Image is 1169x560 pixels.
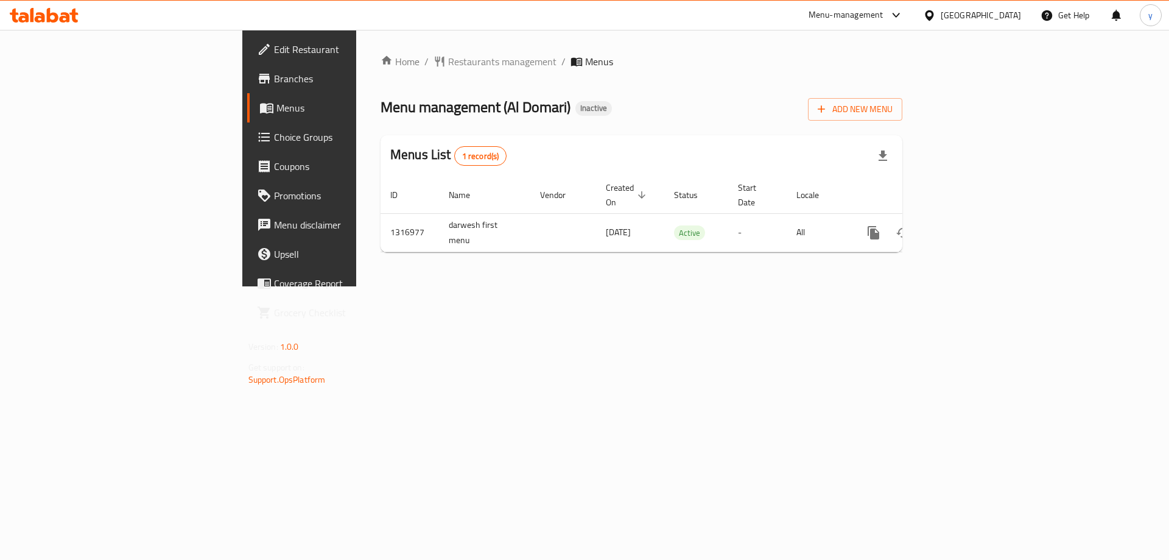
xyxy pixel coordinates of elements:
[808,98,902,121] button: Add New Menu
[381,54,902,69] nav: breadcrumb
[849,177,986,214] th: Actions
[248,339,278,355] span: Version:
[280,339,299,355] span: 1.0.0
[274,188,428,203] span: Promotions
[247,298,438,327] a: Grocery Checklist
[606,180,650,210] span: Created On
[674,226,705,240] span: Active
[247,64,438,93] a: Branches
[390,188,413,202] span: ID
[888,218,918,247] button: Change Status
[818,102,893,117] span: Add New Menu
[247,210,438,239] a: Menu disclaimer
[247,239,438,269] a: Upsell
[561,54,566,69] li: /
[575,103,612,113] span: Inactive
[439,213,530,252] td: darwesh first menu
[274,276,428,291] span: Coverage Report
[274,159,428,174] span: Coupons
[247,269,438,298] a: Coverage Report
[1148,9,1153,22] span: y
[274,130,428,144] span: Choice Groups
[274,42,428,57] span: Edit Restaurant
[449,188,486,202] span: Name
[787,213,849,252] td: All
[381,177,986,252] table: enhanced table
[276,101,428,115] span: Menus
[274,218,428,232] span: Menu disclaimer
[454,146,507,166] div: Total records count
[674,188,714,202] span: Status
[575,101,612,116] div: Inactive
[247,93,438,122] a: Menus
[247,122,438,152] a: Choice Groups
[606,224,631,240] span: [DATE]
[274,305,428,320] span: Grocery Checklist
[941,9,1021,22] div: [GEOGRAPHIC_DATA]
[674,225,705,240] div: Active
[540,188,581,202] span: Vendor
[448,54,556,69] span: Restaurants management
[585,54,613,69] span: Menus
[455,151,507,162] span: 1 record(s)
[728,213,787,252] td: -
[738,180,772,210] span: Start Date
[390,146,507,166] h2: Menus List
[247,35,438,64] a: Edit Restaurant
[381,93,570,121] span: Menu management ( Al Domari )
[274,247,428,261] span: Upsell
[248,372,326,388] a: Support.OpsPlatform
[859,218,888,247] button: more
[868,141,897,171] div: Export file
[274,71,428,86] span: Branches
[796,188,835,202] span: Locale
[247,181,438,210] a: Promotions
[247,152,438,181] a: Coupons
[434,54,556,69] a: Restaurants management
[248,360,304,375] span: Get support on:
[809,8,883,23] div: Menu-management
